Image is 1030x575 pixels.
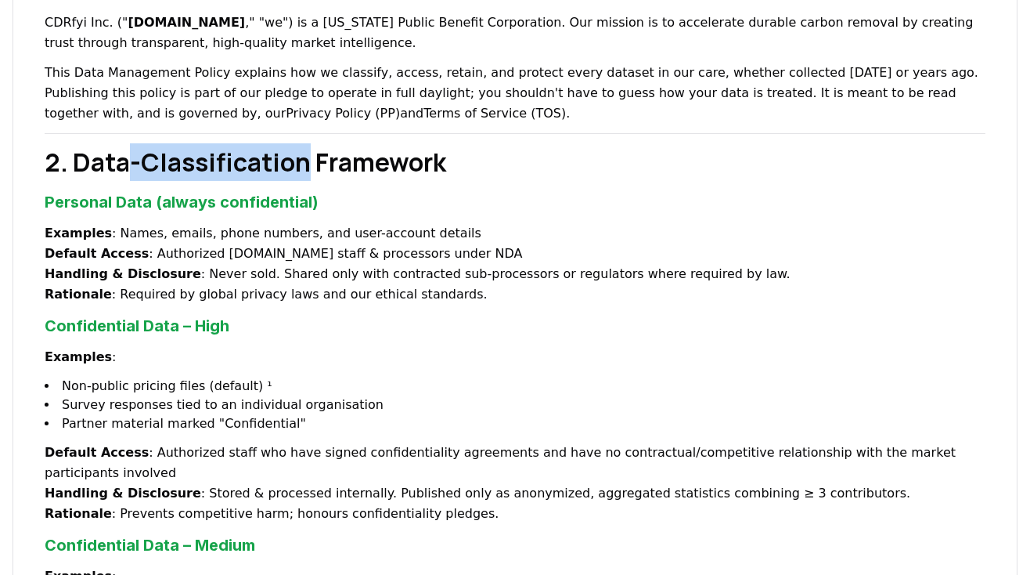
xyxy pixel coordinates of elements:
p: This Data Management Policy explains how we classify, access, retain, and protect every dataset i... [45,63,985,124]
li: Survey responses tied to an individual organisation [45,396,985,414]
h3: Confidential Data – Medium [45,533,985,557]
strong: [DOMAIN_NAME] [128,15,245,30]
p: CDRfyi Inc. (" ," "we") is a [US_STATE] Public Benefit Corporation. Our mission is to accelerate ... [45,13,985,53]
strong: Handling & Disclosure [45,266,201,281]
strong: Handling & Disclosure [45,486,201,501]
h2: 2. Data-Classification Framework [45,143,985,181]
h3: Confidential Data – High [45,314,985,338]
h3: Personal Data (always confidential) [45,190,985,214]
li: Non-public pricing files (default) ¹ [45,377,985,396]
strong: Default Access [45,445,149,460]
strong: Default Access [45,246,149,261]
a: Terms of Service (TOS) [423,106,566,121]
strong: Rationale [45,287,112,302]
p: : [45,347,985,367]
p: : Names, emails, phone numbers, and user-account details : Authorized [DOMAIN_NAME] staff & proce... [45,223,985,305]
strong: Rationale [45,506,112,521]
p: : Authorized staff who have signed confidentiality agreements and have no contractual/competitive... [45,443,985,524]
strong: Examples [45,349,112,364]
a: Privacy Policy (PP) [286,106,400,121]
strong: Examples [45,226,112,240]
li: Partner material marked "Confidential" [45,414,985,433]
